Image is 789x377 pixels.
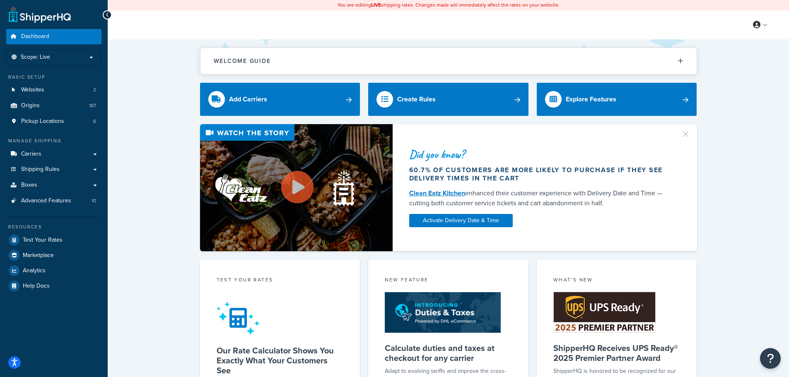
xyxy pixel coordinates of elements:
a: Origins187 [6,98,101,113]
a: Help Docs [6,279,101,293]
span: 187 [89,102,96,109]
a: Pickup Locations6 [6,114,101,129]
b: LIVE [371,1,381,9]
a: Explore Features [537,83,697,116]
div: Test your rates [217,276,344,286]
div: Resources [6,223,101,231]
span: Help Docs [23,283,50,290]
div: Create Rules [397,94,436,105]
a: Create Rules [368,83,528,116]
h5: ShipperHQ Receives UPS Ready® 2025 Premier Partner Award [553,343,680,363]
a: Carriers [6,146,101,162]
li: Websites [6,82,101,98]
span: 6 [93,118,96,125]
span: Shipping Rules [21,166,60,173]
span: 10 [92,197,96,204]
a: Add Carriers [200,83,360,116]
a: Boxes [6,178,101,193]
li: Origins [6,98,101,113]
li: Pickup Locations [6,114,101,129]
button: Welcome Guide [200,48,697,74]
h5: Calculate duties and taxes at checkout for any carrier [385,343,512,363]
a: Test Your Rates [6,233,101,247]
span: Dashboard [21,33,49,40]
div: What's New [553,276,680,286]
button: Open Resource Center [760,348,781,369]
a: Clean Eatz Kitchen [409,188,465,198]
a: Dashboard [6,29,101,44]
a: Shipping Rules [6,162,101,177]
img: Video thumbnail [200,124,393,251]
span: 2 [93,86,96,94]
li: Advanced Features [6,193,101,209]
span: Carriers [21,151,41,158]
a: Advanced Features10 [6,193,101,209]
span: Boxes [21,182,37,189]
span: Advanced Features [21,197,71,204]
h5: Our Rate Calculator Shows You Exactly What Your Customers See [217,346,344,375]
a: Marketplace [6,248,101,263]
div: Manage Shipping [6,137,101,144]
div: Did you know? [409,149,671,160]
div: Basic Setup [6,74,101,81]
span: Analytics [23,267,46,274]
div: New Feature [385,276,512,286]
span: Scope: Live [21,54,50,61]
span: Test Your Rates [23,237,63,244]
a: Activate Delivery Date & Time [409,214,513,227]
a: Analytics [6,263,101,278]
div: enhanced their customer experience with Delivery Date and Time — cutting both customer service ti... [409,188,671,208]
span: Pickup Locations [21,118,64,125]
div: Explore Features [566,94,616,105]
a: Websites2 [6,82,101,98]
div: 60.7% of customers are more likely to purchase if they see delivery times in the cart [409,166,671,182]
span: Websites [21,86,44,94]
span: Origins [21,102,40,109]
div: Add Carriers [229,94,267,105]
span: Marketplace [23,252,54,259]
h2: Welcome Guide [214,58,271,64]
